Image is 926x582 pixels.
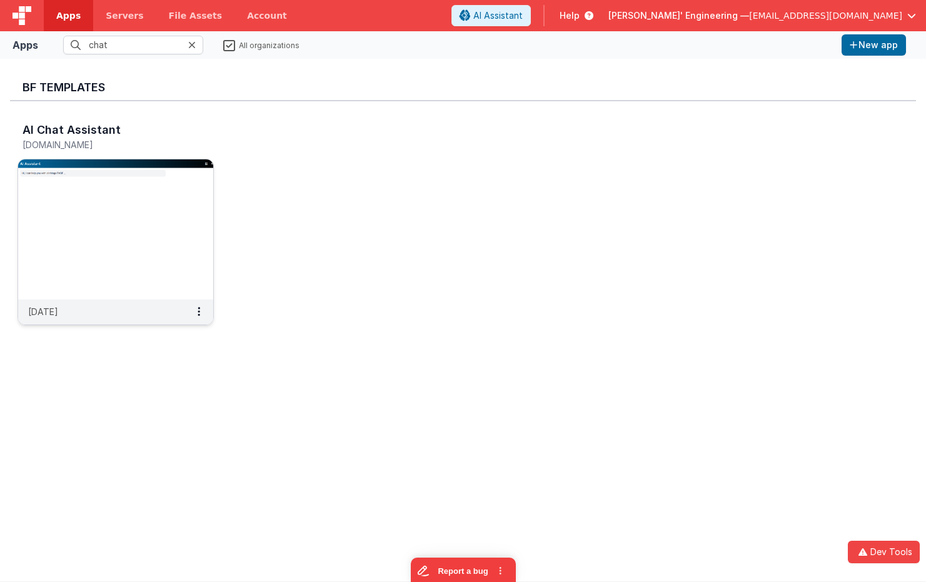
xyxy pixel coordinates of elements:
[749,9,902,22] span: [EMAIL_ADDRESS][DOMAIN_NAME]
[13,38,38,53] div: Apps
[451,5,531,26] button: AI Assistant
[28,305,58,318] p: [DATE]
[473,9,523,22] span: AI Assistant
[608,9,916,22] button: [PERSON_NAME]' Engineering — [EMAIL_ADDRESS][DOMAIN_NAME]
[23,140,183,149] h5: [DOMAIN_NAME]
[223,39,299,51] label: All organizations
[842,34,906,56] button: New app
[848,541,920,563] button: Dev Tools
[63,36,203,54] input: Search apps
[23,81,903,94] h3: BF Templates
[23,124,121,136] h3: AI Chat Assistant
[56,9,81,22] span: Apps
[106,9,143,22] span: Servers
[169,9,223,22] span: File Assets
[608,9,749,22] span: [PERSON_NAME]' Engineering —
[560,9,580,22] span: Help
